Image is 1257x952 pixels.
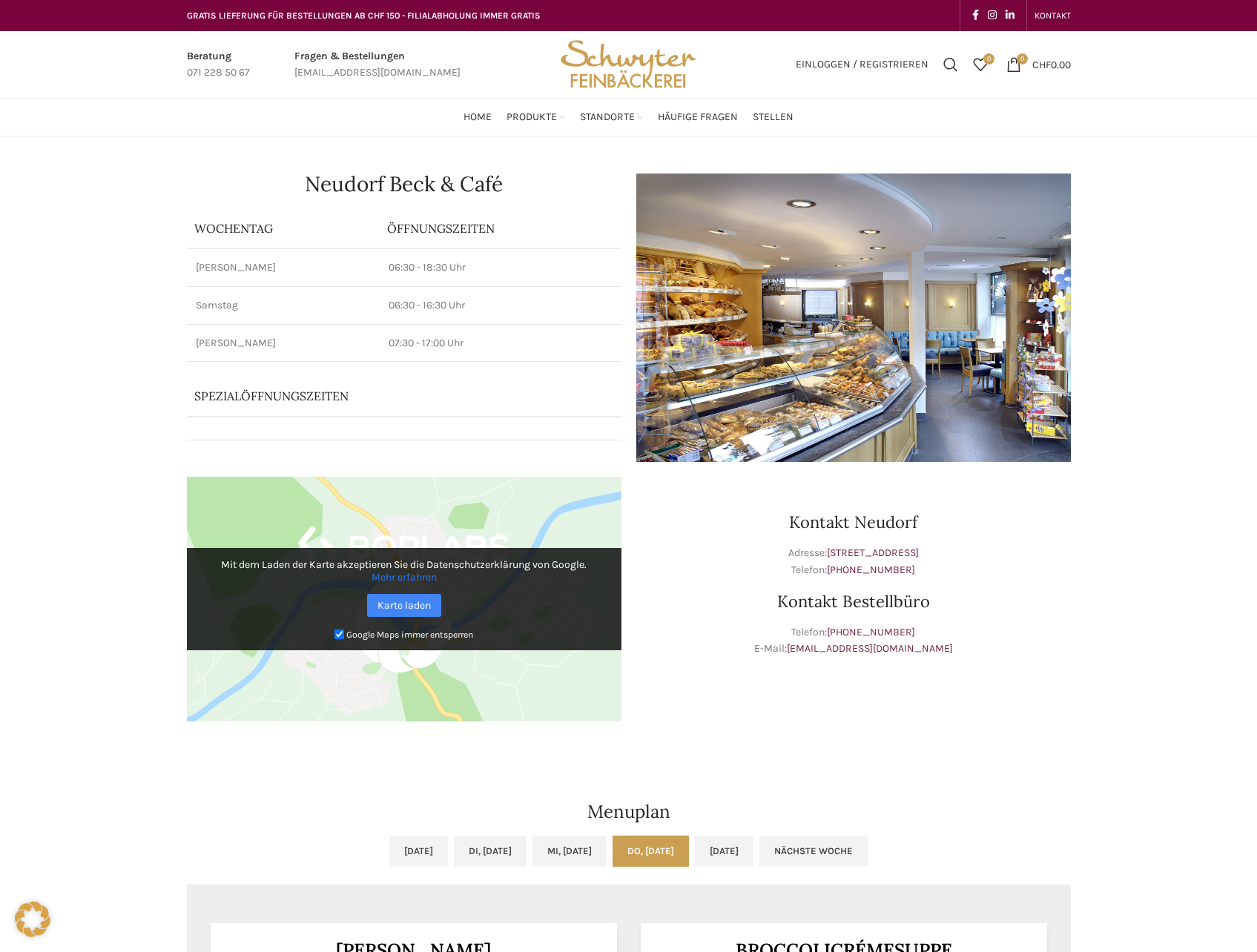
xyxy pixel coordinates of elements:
a: Facebook social link [968,5,983,26]
div: Meine Wunschliste [966,50,995,79]
span: 0 [1017,53,1028,65]
h1: Neudorf Beck & Café [187,173,621,194]
a: Home [463,102,492,132]
span: GRATIS LIEFERUNG FÜR BESTELLUNGEN AB CHF 150 - FILIALABHOLUNG IMMER GRATIS [187,10,541,21]
div: Main navigation [179,102,1078,132]
p: 06:30 - 16:30 Uhr [389,298,613,313]
span: Produkte [507,110,557,125]
a: Do, [DATE] [613,836,689,867]
a: [PHONE_NUMBER] [827,626,915,638]
p: Telefon: E-Mail: [636,624,1071,658]
p: ÖFFNUNGSZEITEN [387,220,614,237]
a: Einloggen / Registrieren [788,50,936,79]
h3: Kontakt Neudorf [636,514,1071,530]
span: 0 [983,53,994,65]
h2: Menuplan [187,803,1071,821]
a: KONTAKT [1035,1,1071,30]
span: KONTAKT [1035,10,1071,21]
span: Einloggen / Registrieren [796,59,928,70]
a: Site logo [555,57,701,70]
img: Google Maps [187,477,621,721]
a: Standorte [580,102,643,132]
a: Produkte [507,102,565,132]
a: [DATE] [389,836,448,867]
a: 0 CHF0.00 [999,50,1078,79]
a: Mi, [DATE] [532,836,607,867]
a: Linkedin social link [1001,5,1019,26]
a: [DATE] [695,836,753,867]
a: Suchen [936,50,966,79]
a: Infobox link [294,48,461,82]
p: Wochentag [194,220,372,237]
a: Mehr erfahren [372,571,437,584]
span: Home [463,110,492,125]
a: [STREET_ADDRESS] [827,546,919,559]
a: 0 [966,50,995,79]
a: [EMAIL_ADDRESS][DOMAIN_NAME] [787,642,953,655]
a: Infobox link [187,48,250,82]
p: 06:30 - 18:30 Uhr [389,260,613,275]
input: Google Maps immer entsperren [334,629,344,639]
p: Samstag [196,298,371,313]
p: [PERSON_NAME] [196,260,371,275]
p: 07:30 - 17:00 Uhr [389,336,613,351]
p: Mit dem Laden der Karte akzeptieren Sie die Datenschutzerklärung von Google. [197,558,611,584]
div: Secondary navigation [1027,1,1078,30]
span: Stellen [753,110,794,125]
span: CHF [1032,58,1051,70]
a: Häufige Fragen [658,102,738,132]
bdi: 0.00 [1032,58,1071,70]
a: Nächste Woche [759,836,868,867]
a: [PHONE_NUMBER] [827,563,915,576]
img: Bäckerei Schwyter [555,31,701,98]
a: Karte laden [367,594,441,617]
h3: Kontakt Bestellbüro [636,593,1071,609]
a: Stellen [753,102,794,132]
p: Adresse: Telefon: [636,545,1071,578]
small: Google Maps immer entsperren [346,629,473,640]
p: [PERSON_NAME] [196,336,371,351]
span: Standorte [580,110,635,125]
span: Häufige Fragen [658,110,738,125]
a: Instagram social link [983,5,1001,26]
a: Di, [DATE] [454,836,527,867]
p: Spezialöffnungszeiten [194,388,573,404]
